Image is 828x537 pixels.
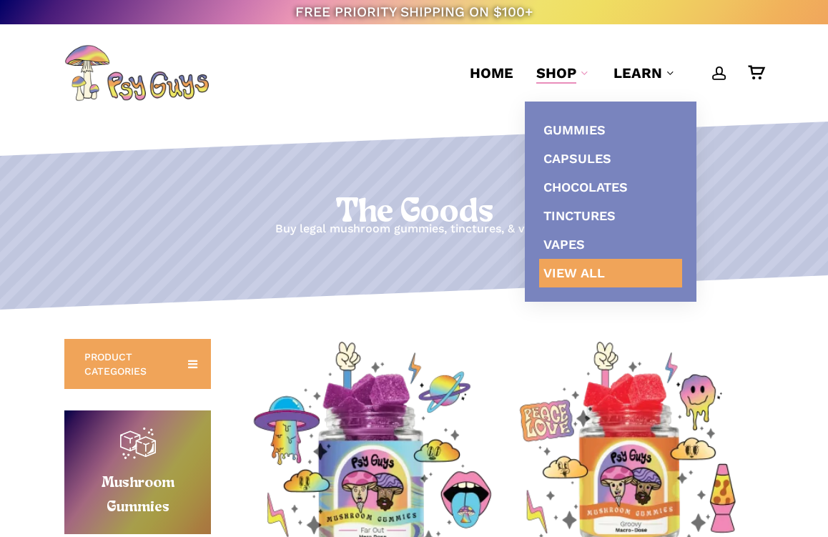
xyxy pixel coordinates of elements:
span: Learn [613,64,662,82]
a: Tinctures [539,202,682,230]
span: Capsules [543,151,611,166]
span: Tinctures [543,208,616,223]
span: Gummies [543,122,606,137]
img: PsyGuys [64,44,209,102]
a: Cart [748,65,764,81]
a: Shop [536,63,591,83]
nav: Main Menu [458,24,764,122]
a: Home [470,63,513,83]
span: Shop [536,64,576,82]
a: Vapes [539,230,682,259]
a: Learn [613,63,676,83]
a: Chocolates [539,173,682,202]
span: Home [470,64,513,82]
a: Gummies [539,116,682,144]
a: PRODUCT CATEGORIES [64,339,211,389]
a: Capsules [539,144,682,173]
a: View All [539,259,682,287]
span: Chocolates [543,179,628,194]
span: PRODUCT CATEGORIES [84,350,170,378]
span: Vapes [543,237,585,252]
span: View All [543,265,605,280]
